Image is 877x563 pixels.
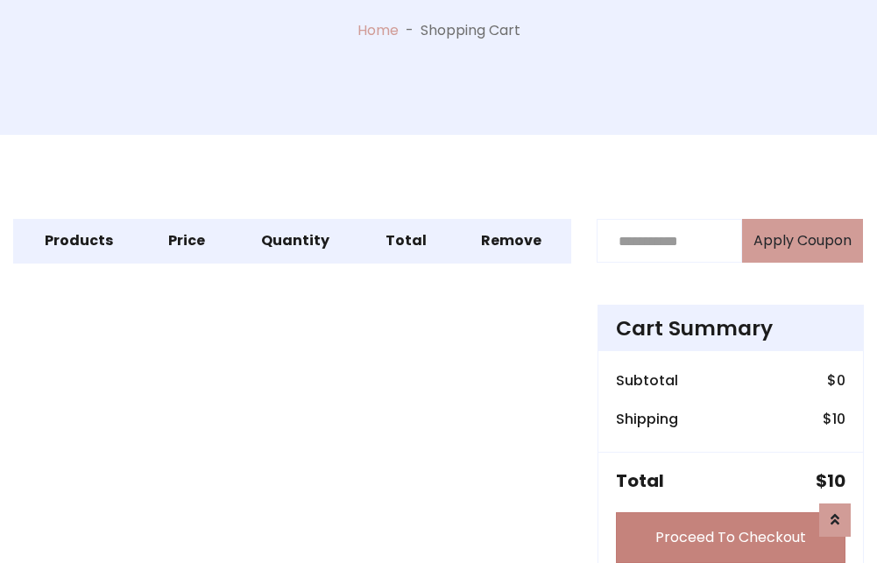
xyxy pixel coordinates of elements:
h4: Cart Summary [616,316,845,341]
h6: Subtotal [616,372,678,389]
h6: Shipping [616,411,678,427]
p: - [399,20,421,41]
th: Remove [452,220,571,264]
h6: $ [823,411,845,427]
h6: $ [827,372,845,389]
a: Proceed To Checkout [616,512,845,563]
th: Price [145,220,230,264]
span: 10 [827,468,845,493]
h5: $ [816,470,845,491]
span: 0 [837,370,845,391]
th: Quantity [230,220,360,264]
th: Total [360,220,451,264]
th: Products [14,220,145,264]
span: 10 [832,409,845,429]
a: Home [357,20,399,40]
p: Shopping Cart [421,20,520,41]
h5: Total [616,470,664,491]
button: Apply Coupon [742,219,863,263]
